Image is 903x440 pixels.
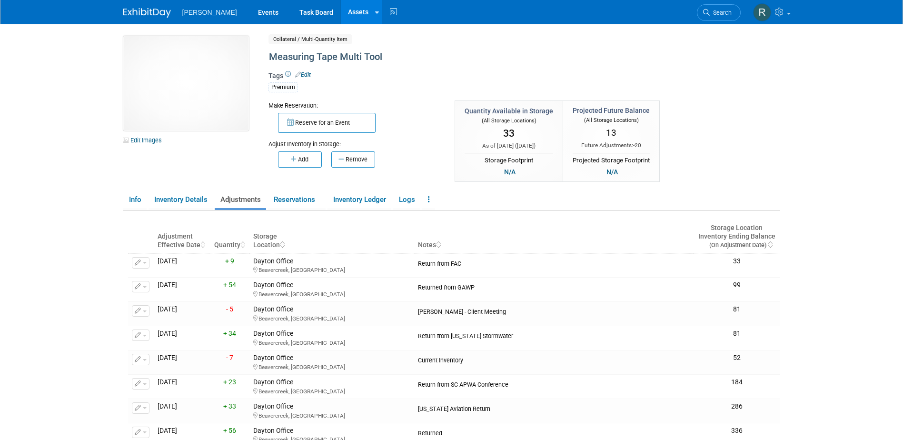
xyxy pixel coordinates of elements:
div: As of [DATE] ( ) [465,142,553,150]
span: [PERSON_NAME] [182,9,237,16]
div: 336 [697,427,776,435]
div: Dayton Office [253,281,410,298]
div: Beavercreek, [GEOGRAPHIC_DATA] [253,290,410,298]
div: Beavercreek, [GEOGRAPHIC_DATA] [253,314,410,322]
button: Remove [331,151,375,168]
div: (All Storage Locations) [465,116,553,125]
th: Storage Location : activate to sort column ascending [249,220,414,253]
div: Return from FAC [418,257,690,268]
div: Make Reservation: [268,100,441,110]
div: 81 [697,305,776,314]
div: 184 [697,378,776,387]
a: Logs [393,191,420,208]
td: [DATE] [154,350,210,375]
div: Current Inventory [418,354,690,364]
div: Returned [418,427,690,437]
div: Dayton Office [253,378,410,395]
div: N/A [604,167,621,177]
span: 33 [503,128,515,139]
div: 99 [697,281,776,290]
a: Info [123,191,147,208]
div: Storage Footprint [465,153,553,165]
div: Dayton Office [253,330,410,347]
div: N/A [501,167,518,177]
div: Measuring Tape Multi Tool [266,49,702,66]
td: [DATE] [154,278,210,302]
th: Storage LocationInventory Ending Balance (On Adjustment Date) : activate to sort column ascending [694,220,780,253]
img: ExhibitDay [123,8,171,18]
a: Inventory Ledger [327,191,391,208]
div: Beavercreek, [GEOGRAPHIC_DATA] [253,362,410,371]
img: Rebecca Deis [753,3,771,21]
div: Beavercreek, [GEOGRAPHIC_DATA] [253,387,410,395]
th: Adjustment Effective Date : activate to sort column ascending [154,220,210,253]
div: Tags [268,71,702,99]
span: - 7 [226,354,233,361]
div: Dayton Office [253,257,410,274]
a: Inventory Details [149,191,213,208]
div: Premium [268,82,298,92]
a: Search [697,4,741,21]
span: Search [710,9,732,16]
div: Beavercreek, [GEOGRAPHIC_DATA] [253,338,410,347]
div: Return from [US_STATE] Stormwater [418,330,690,340]
div: Projected Future Balance [573,106,650,115]
td: [DATE] [154,253,210,278]
span: -20 [633,142,641,149]
span: [DATE] [517,142,534,149]
span: + 23 [223,378,236,386]
a: Adjustments [215,191,266,208]
td: [DATE] [154,399,210,423]
div: Projected Storage Footprint [573,153,650,165]
img: View Images [123,36,249,131]
div: 33 [697,257,776,266]
span: + 56 [223,427,236,434]
td: [DATE] [154,326,210,350]
th: Quantity : activate to sort column ascending [210,220,249,253]
th: Notes : activate to sort column ascending [414,220,694,253]
span: Collateral / Multi-Quantity Item [268,34,352,44]
div: Adjust Inventory in Storage: [268,133,441,149]
span: + 9 [225,257,234,265]
div: 52 [697,354,776,362]
span: + 33 [223,402,236,410]
div: Beavercreek, [GEOGRAPHIC_DATA] [253,265,410,274]
div: [PERSON_NAME] - Client Meeting [418,305,690,316]
button: Reserve for an Event [278,113,376,133]
div: Dayton Office [253,354,410,371]
div: Quantity Available in Storage [465,106,553,116]
div: Future Adjustments: [573,141,650,150]
span: - 5 [226,305,233,313]
div: 81 [697,330,776,338]
a: Edit Images [123,134,166,146]
div: Return from SC APWA Conference [418,378,690,389]
button: Add [278,151,322,168]
td: [DATE] [154,374,210,399]
a: Reservations [268,191,326,208]
span: 13 [606,127,616,138]
span: (On Adjustment Date) [701,241,766,249]
span: + 34 [223,330,236,337]
div: Dayton Office [253,402,410,420]
td: [DATE] [154,302,210,326]
div: [US_STATE] Aviation Return [418,402,690,413]
a: Edit [295,71,311,78]
div: Returned from GAWP [418,281,690,291]
div: Dayton Office [253,305,410,322]
div: 286 [697,402,776,411]
div: Beavercreek, [GEOGRAPHIC_DATA] [253,411,410,420]
div: (All Storage Locations) [573,115,650,124]
span: + 54 [223,281,236,289]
